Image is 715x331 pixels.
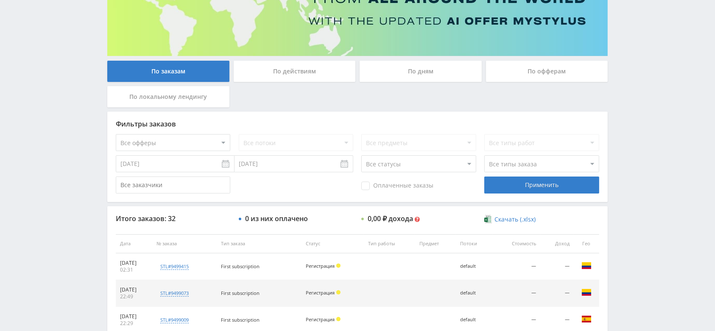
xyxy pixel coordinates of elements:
th: Статус [302,234,364,253]
span: Регистрация [306,316,335,323]
td: — [493,253,540,280]
div: По локальному лендингу [107,86,229,107]
span: Скачать (.xlsx) [494,216,536,223]
div: Итого заказов: 32 [116,215,230,222]
div: По офферам [486,61,608,82]
div: [DATE] [120,286,148,293]
th: Дата [116,234,152,253]
span: Холд [336,290,341,295]
input: Все заказчики [116,177,230,194]
th: Доход [540,234,574,253]
th: Тип заказа [217,234,302,253]
div: 0,00 ₽ дохода [368,215,413,222]
th: Стоимость [493,234,540,253]
div: Применить [484,177,599,194]
img: esp.png [581,314,592,324]
th: № заказа [152,234,217,253]
div: Фильтры заказов [116,120,599,128]
img: xlsx [484,215,492,223]
div: По действиям [234,61,356,82]
div: [DATE] [120,260,148,266]
td: — [493,280,540,307]
span: Регистрация [306,263,335,269]
div: По заказам [107,61,229,82]
div: 0 из них оплачено [245,215,308,222]
th: Предмет [415,234,456,253]
div: 02:31 [120,266,148,273]
a: Скачать (.xlsx) [484,215,535,224]
img: col.png [581,287,592,297]
div: По дням [360,61,482,82]
span: First subscription [221,290,260,296]
td: — [540,280,574,307]
div: stl#9499009 [160,317,189,323]
span: First subscription [221,317,260,323]
span: Холд [336,264,341,268]
div: stl#9499415 [160,263,189,270]
img: col.png [581,261,592,271]
div: [DATE] [120,313,148,320]
span: First subscription [221,263,260,269]
div: 22:29 [120,320,148,327]
th: Гео [574,234,599,253]
td: — [540,253,574,280]
span: Регистрация [306,289,335,296]
div: default [460,317,489,323]
th: Потоки [456,234,493,253]
div: 22:49 [120,293,148,300]
span: Оплаченные заказы [361,182,433,190]
span: Холд [336,317,341,321]
th: Тип работы [364,234,415,253]
div: stl#9499073 [160,290,189,297]
div: default [460,290,489,296]
div: default [460,264,489,269]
